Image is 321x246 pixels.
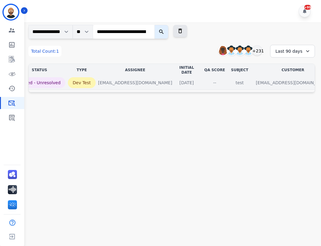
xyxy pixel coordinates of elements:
p: test [231,77,249,88]
div: Total Count: [28,46,61,57]
div: Subject [231,68,249,72]
p: Closed - Unresolved [13,77,65,88]
div: -- [201,80,228,86]
div: Type [68,68,96,72]
div: [EMAIL_ADDRESS][DOMAIN_NAME] [98,80,172,86]
img: Bordered avatar [4,5,18,19]
div: Initial Date [175,65,199,75]
span: 1 [56,49,59,54]
div: Last 90 days [270,45,315,58]
div: Status [13,68,65,72]
p: Dev Test [68,77,96,88]
div: +99 [304,5,311,10]
div: Assignee [98,68,172,72]
div: QA Score [201,68,228,72]
div: +231 [252,45,262,56]
p: [DATE] [175,77,199,88]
